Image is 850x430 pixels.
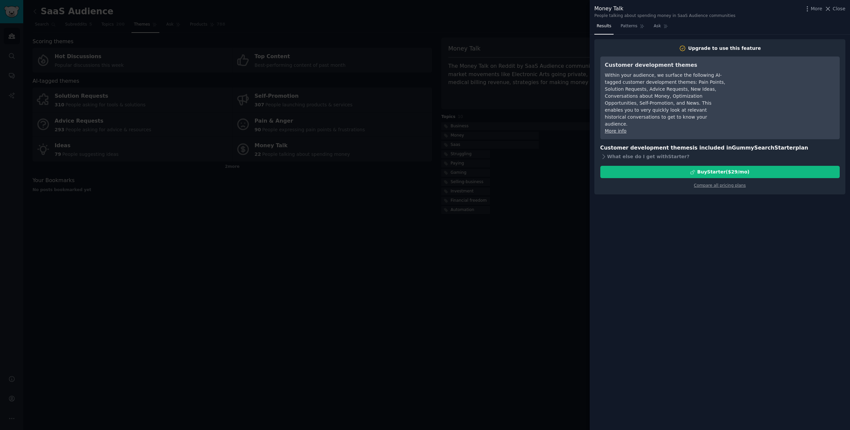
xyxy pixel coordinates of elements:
iframe: YouTube video player [735,61,835,111]
div: Within your audience, we surface the following AI-tagged customer development themes: Pain Points... [605,72,726,128]
span: More [811,5,822,12]
a: Patterns [618,21,646,35]
div: What else do I get with Starter ? [600,152,840,161]
a: Compare all pricing plans [694,183,746,188]
button: Close [824,5,845,12]
span: Ask [654,23,661,29]
h3: Customer development themes is included in plan [600,144,840,152]
span: GummySearch Starter [732,145,795,151]
a: More info [605,128,627,134]
button: More [804,5,822,12]
a: Ask [651,21,670,35]
div: Buy Starter ($ 29 /mo ) [697,168,749,175]
span: Close [833,5,845,12]
span: Patterns [621,23,637,29]
a: Results [594,21,614,35]
div: Upgrade to use this feature [688,45,761,52]
h3: Customer development themes [605,61,726,69]
span: Results [597,23,611,29]
button: BuyStarter($29/mo) [600,166,840,178]
div: People talking about spending money in SaaS Audience communities [594,13,735,19]
div: Money Talk [594,5,735,13]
